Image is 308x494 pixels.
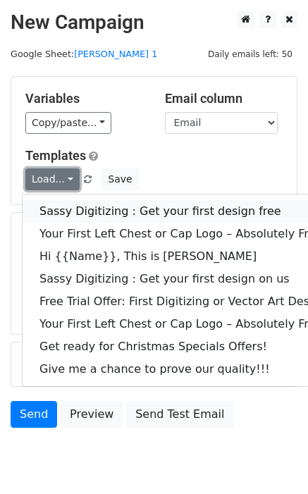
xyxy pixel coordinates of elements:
h5: Variables [25,91,144,106]
iframe: Chat Widget [238,426,308,494]
h5: Email column [165,91,283,106]
a: Preview [61,401,123,428]
a: Load... [25,168,80,190]
a: Copy/paste... [25,112,111,134]
a: [PERSON_NAME] 1 [74,49,157,59]
small: Google Sheet: [11,49,157,59]
span: Daily emails left: 50 [203,47,297,62]
a: Templates [25,148,86,163]
a: Send [11,401,57,428]
button: Save [101,168,138,190]
a: Daily emails left: 50 [203,49,297,59]
h2: New Campaign [11,11,297,35]
a: Send Test Email [126,401,233,428]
